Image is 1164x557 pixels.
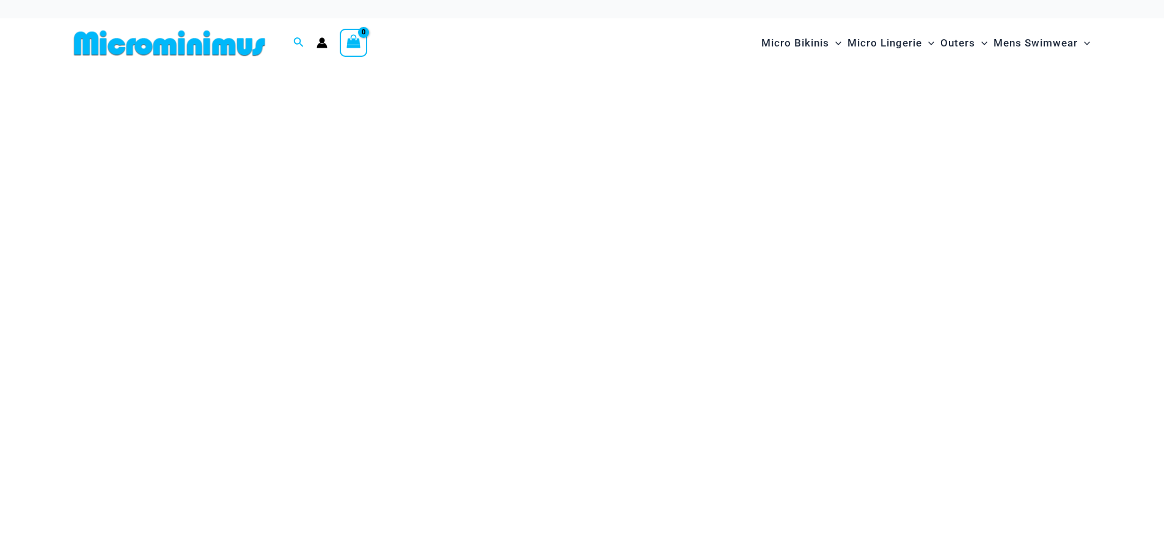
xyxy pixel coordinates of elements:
a: OutersMenu ToggleMenu Toggle [937,24,990,62]
span: Micro Bikinis [761,28,829,59]
img: MM SHOP LOGO FLAT [69,29,270,57]
a: View Shopping Cart, empty [340,29,368,57]
a: Micro BikinisMenu ToggleMenu Toggle [758,24,844,62]
a: Account icon link [317,37,328,48]
span: Outers [940,28,975,59]
a: Micro LingerieMenu ToggleMenu Toggle [844,24,937,62]
span: Menu Toggle [975,28,987,59]
nav: Site Navigation [756,23,1096,64]
span: Menu Toggle [922,28,934,59]
span: Micro Lingerie [847,28,922,59]
span: Mens Swimwear [994,28,1078,59]
span: Menu Toggle [1078,28,1090,59]
span: Menu Toggle [829,28,841,59]
a: Mens SwimwearMenu ToggleMenu Toggle [990,24,1093,62]
a: Search icon link [293,35,304,51]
